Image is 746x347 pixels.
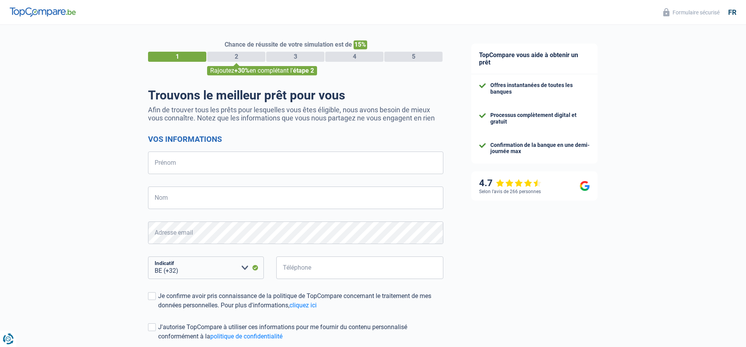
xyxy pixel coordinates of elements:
[158,291,443,310] div: Je confirme avoir pris connaissance de la politique de TopCompare concernant le traitement de mes...
[354,40,367,49] span: 15%
[276,256,443,279] input: 401020304
[148,88,443,103] h1: Trouvons le meilleur prêt pour vous
[158,323,443,341] div: J'autorise TopCompare à utiliser ces informations pour me fournir du contenu personnalisé conform...
[490,82,590,95] div: Offres instantanées de toutes les banques
[490,142,590,155] div: Confirmation de la banque en une demi-journée max
[659,6,724,19] button: Formulaire sécurisé
[234,67,249,74] span: +30%
[479,178,542,189] div: 4.7
[10,7,76,17] img: TopCompare Logo
[148,52,206,62] div: 1
[207,66,317,75] div: Rajoutez en complétant l'
[490,112,590,125] div: Processus complètement digital et gratuit
[148,134,443,144] h2: Vos informations
[479,189,541,194] div: Selon l’avis de 266 personnes
[325,52,383,62] div: 4
[207,52,265,62] div: 2
[293,67,314,74] span: étape 2
[384,52,443,62] div: 5
[289,302,317,309] a: cliquez ici
[210,333,282,340] a: politique de confidentialité
[266,52,324,62] div: 3
[471,44,598,74] div: TopCompare vous aide à obtenir un prêt
[728,8,736,17] div: fr
[148,106,443,122] p: Afin de trouver tous les prêts pour lesquelles vous êtes éligible, nous avons besoin de mieux vou...
[225,41,352,48] span: Chance de réussite de votre simulation est de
